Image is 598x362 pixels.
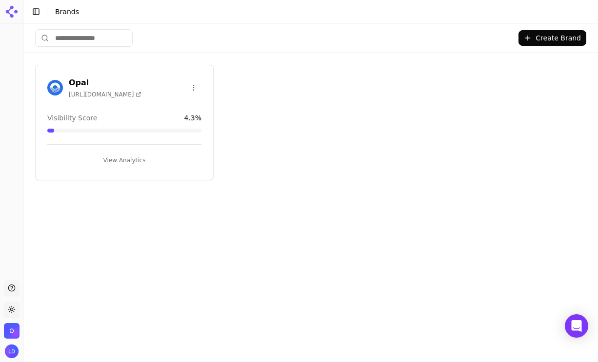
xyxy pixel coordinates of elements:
[4,323,20,339] button: Open organization switcher
[5,344,19,358] button: Open user button
[565,314,588,338] div: Open Intercom Messenger
[47,80,63,95] img: Opal
[184,113,201,123] span: 4.3 %
[55,8,79,16] span: Brands
[47,152,201,168] button: View Analytics
[55,7,571,17] nav: breadcrumb
[4,323,20,339] img: Opal
[5,344,19,358] img: Lee Dussinger
[69,91,141,98] span: [URL][DOMAIN_NAME]
[518,30,586,46] button: Create Brand
[47,113,97,123] span: Visibility Score
[69,77,141,89] h3: Opal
